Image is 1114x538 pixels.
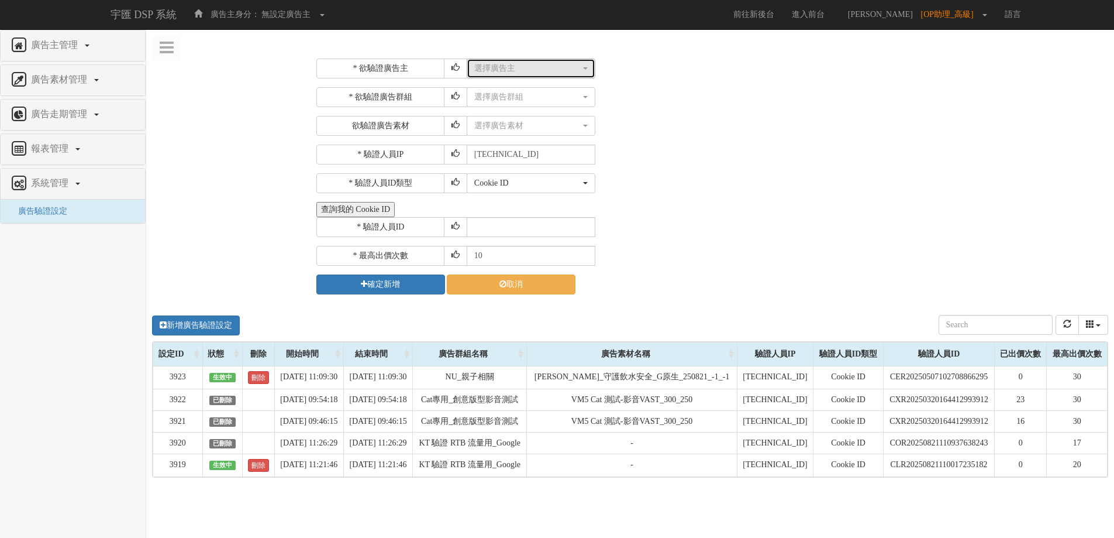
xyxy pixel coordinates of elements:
td: 3920 [153,432,203,454]
div: 驗證人員ID [884,342,994,366]
span: 系統管理 [28,178,74,188]
span: [OP助理_高級] [921,10,980,19]
td: VM5 Cat 測試-影音VAST_300_250 [527,389,737,410]
td: [PERSON_NAME]_守護飲水安全_G原生_250821_-1_-1 [527,366,737,389]
td: 30 [1047,389,1108,410]
td: Cookie ID [813,366,883,389]
a: 廣告驗證設定 [9,207,67,215]
td: 3923 [153,366,203,389]
td: 20 [1047,454,1108,477]
td: [DATE] 09:54:18 [274,389,343,410]
div: 結束時間 [344,342,412,366]
td: CLR20250821110017235182 [883,454,994,477]
a: 廣告主管理 [9,36,136,55]
td: 3919 [153,454,203,477]
td: [TECHNICAL_ID] [737,389,813,410]
div: 選擇廣告素材 [474,120,581,132]
td: CXR20250320164412993912 [883,389,994,410]
a: 取消 [447,275,575,294]
div: 廣告群組名稱 [413,342,526,366]
td: 17 [1047,432,1108,454]
span: 生效中 [209,373,236,382]
div: 設定ID [153,342,202,366]
td: 23 [995,389,1047,410]
td: [TECHNICAL_ID] [737,366,813,389]
td: [DATE] 09:46:15 [274,410,343,432]
button: columns [1078,315,1109,335]
div: 狀態 [203,342,243,366]
td: 0 [995,432,1047,454]
td: 16 [995,410,1047,432]
div: Cookie ID [474,177,581,189]
td: [TECHNICAL_ID] [737,454,813,477]
span: 廣告主管理 [28,40,84,50]
button: Cookie ID [467,173,595,193]
td: KT 驗證 RTB 流量用_Google [413,432,527,454]
td: [DATE] 11:21:46 [343,454,412,477]
td: KT 驗證 RTB 流量用_Google [413,454,527,477]
button: 查詢我的 Cookie ID [316,202,395,217]
span: 已刪除 [209,396,236,405]
div: 驗證人員ID類型 [813,342,882,366]
div: 選擇廣告群組 [474,91,581,103]
td: - [527,454,737,477]
td: 0 [995,366,1047,389]
a: 系統管理 [9,174,136,193]
span: [PERSON_NAME] [842,10,919,19]
span: 無設定廣告主 [261,10,311,19]
div: 已出價次數 [995,342,1046,366]
td: VM5 Cat 測試-影音VAST_300_250 [527,410,737,432]
td: 3922 [153,389,203,410]
td: [TECHNICAL_ID] [737,410,813,432]
div: 最高出價次數 [1047,342,1107,366]
div: Columns [1078,315,1109,335]
span: 報表管理 [28,143,74,153]
td: 30 [1047,366,1108,389]
td: NU_親子相關 [413,366,527,389]
div: 開始時間 [275,342,343,366]
td: CER20250507102708866295 [883,366,994,389]
a: 報表管理 [9,140,136,159]
button: 選擇廣告群組 [467,87,595,107]
td: 30 [1047,410,1108,432]
td: Cookie ID [813,410,883,432]
td: 3921 [153,410,203,432]
span: 已刪除 [209,417,236,427]
div: 廣告素材名稱 [527,342,736,366]
div: 刪除 [243,342,274,366]
td: [DATE] 11:09:30 [274,366,343,389]
td: [TECHNICAL_ID] [737,432,813,454]
a: 新增廣告驗證設定 [152,316,240,335]
span: 生效中 [209,461,236,470]
a: 刪除 [248,459,269,472]
button: 選擇廣告主 [467,59,595,78]
span: 廣告走期管理 [28,109,93,119]
td: COR20250821110937638243 [883,432,994,454]
a: 廣告素材管理 [9,71,136,90]
button: 確定新增 [316,275,445,294]
input: Search [939,315,1053,335]
span: 已刪除 [209,439,236,448]
button: refresh [1056,315,1079,335]
a: 廣告走期管理 [9,105,136,124]
td: [DATE] 09:54:18 [343,389,412,410]
div: 驗證人員IP [737,342,813,366]
td: Cookie ID [813,432,883,454]
td: [DATE] 11:26:29 [343,432,412,454]
td: [DATE] 09:46:15 [343,410,412,432]
span: 廣告主身分： [211,10,260,19]
td: - [527,432,737,454]
div: 選擇廣告主 [474,63,581,74]
td: [DATE] 11:09:30 [343,366,412,389]
button: 選擇廣告素材 [467,116,595,136]
td: Cat專用_創意版型影音測試 [413,389,527,410]
span: 廣告素材管理 [28,74,93,84]
td: 0 [995,454,1047,477]
a: 刪除 [248,371,269,384]
td: CXR20250320164412993912 [883,410,994,432]
td: Cat專用_創意版型影音測試 [413,410,527,432]
td: [DATE] 11:26:29 [274,432,343,454]
td: Cookie ID [813,389,883,410]
td: [DATE] 11:21:46 [274,454,343,477]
